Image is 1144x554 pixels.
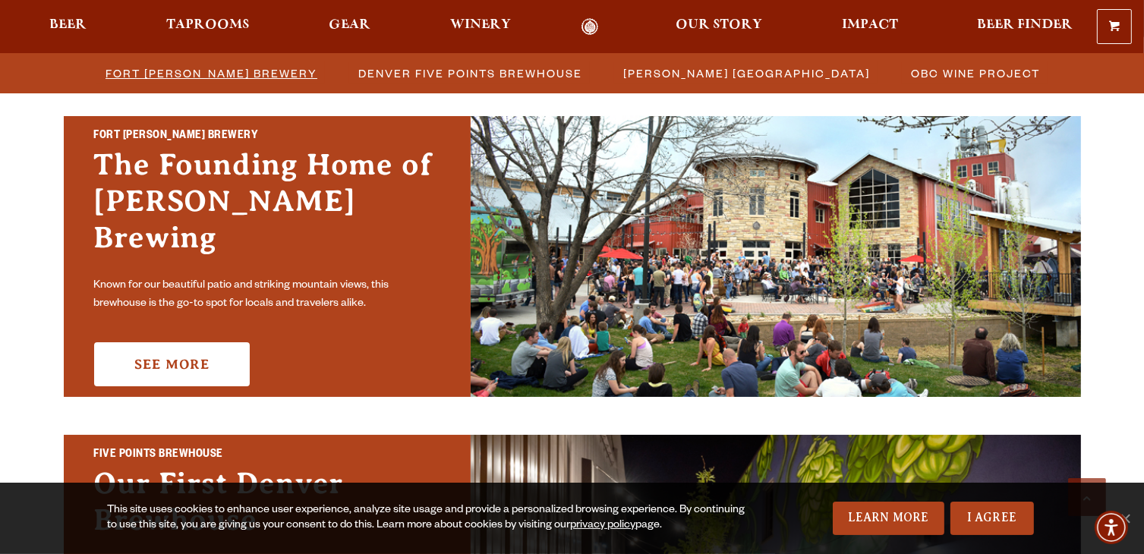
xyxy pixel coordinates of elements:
[562,18,619,36] a: Odell Home
[94,146,440,271] h3: The Founding Home of [PERSON_NAME] Brewing
[319,18,380,36] a: Gear
[94,342,250,386] a: See More
[96,62,325,84] a: Fort [PERSON_NAME] Brewery
[106,62,317,84] span: Fort [PERSON_NAME] Brewery
[950,502,1034,535] a: I Agree
[911,62,1040,84] span: OBC Wine Project
[967,18,1083,36] a: Beer Finder
[676,19,763,31] span: Our Story
[94,445,440,465] h2: Five Points Brewhouse
[358,62,582,84] span: Denver Five Points Brewhouse
[623,62,870,84] span: [PERSON_NAME] [GEOGRAPHIC_DATA]
[40,18,97,36] a: Beer
[471,116,1081,397] img: Fort Collins Brewery & Taproom'
[50,19,87,31] span: Beer
[94,277,440,313] p: Known for our beautiful patio and striking mountain views, this brewhouse is the go-to spot for l...
[166,19,250,31] span: Taprooms
[570,520,635,532] a: privacy policy
[1095,511,1128,544] div: Accessibility Menu
[440,18,521,36] a: Winery
[842,19,898,31] span: Impact
[329,19,370,31] span: Gear
[977,19,1073,31] span: Beer Finder
[156,18,260,36] a: Taprooms
[94,465,440,553] h3: Our First Denver Brewhouse
[1068,478,1106,516] a: Scroll to top
[833,502,944,535] a: Learn More
[832,18,908,36] a: Impact
[107,503,748,534] div: This site uses cookies to enhance user experience, analyze site usage and provide a personalized ...
[94,127,440,146] h2: Fort [PERSON_NAME] Brewery
[349,62,590,84] a: Denver Five Points Brewhouse
[450,19,511,31] span: Winery
[614,62,878,84] a: [PERSON_NAME] [GEOGRAPHIC_DATA]
[666,18,773,36] a: Our Story
[902,62,1048,84] a: OBC Wine Project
